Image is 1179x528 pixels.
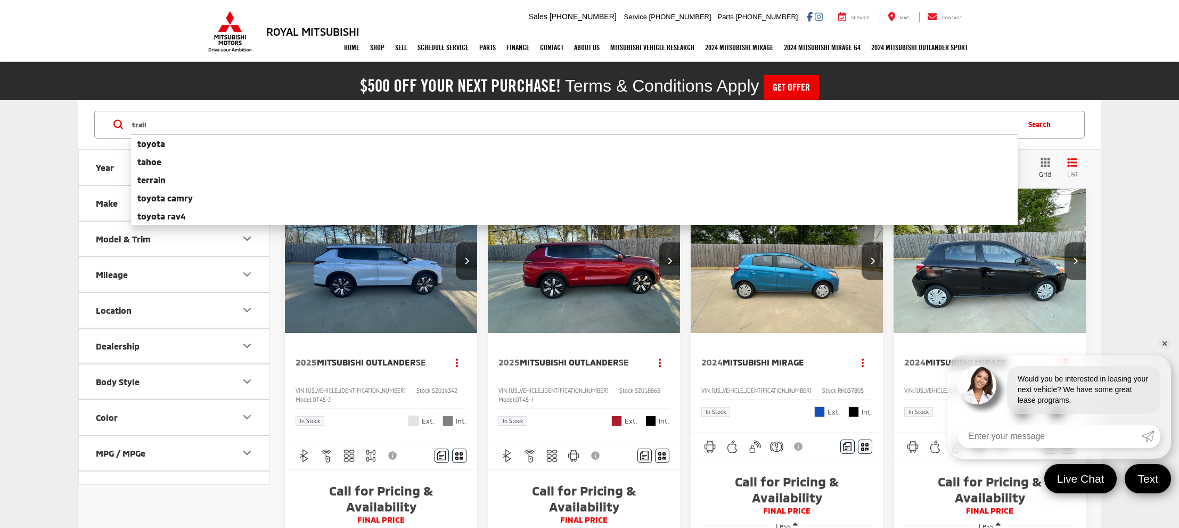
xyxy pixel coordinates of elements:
a: Contact [535,34,569,61]
div: Dealership [241,339,253,352]
span: Sales [529,12,547,21]
span: SE [416,357,425,367]
span: Call for Pricing & Availability [498,483,669,515]
a: Schedule Service: Opens in a new tab [412,34,474,61]
span: OT45-I [515,396,533,403]
button: View Disclaimer [587,444,605,467]
a: 2024Mitsubishi Mirage [904,356,1046,368]
a: 2025 Mitsubishi Outlander SE2025 Mitsubishi Outlander SE2025 Mitsubishi Outlander SE2025 Mitsubis... [487,189,681,334]
a: 2025Mitsubishi OutlanderSE [296,356,437,368]
button: Next image [1065,242,1086,280]
div: Make [96,198,118,208]
button: LocationLocation [79,293,271,328]
a: Text [1125,464,1171,493]
span: [PHONE_NUMBER] [735,13,798,21]
img: Keyless Entry [748,440,762,453]
span: Stock: [822,387,838,394]
img: 2025 Mitsubishi Outlander SE [487,189,681,334]
button: Model & TrimModel & Trim [79,222,271,256]
div: MPG / MPGe [241,446,253,459]
div: Body Style [96,377,140,387]
button: Next image [659,242,680,280]
span: [US_VEHICLE_IDENTIFICATION_NUMBER] [306,387,406,394]
a: Parts: Opens in a new tab [474,34,501,61]
img: 3rd Row Seating [545,449,559,462]
button: CylinderCylinder [79,472,271,506]
img: Emergency Brake Assist [770,440,783,453]
img: 2025 Mitsubishi Outlander SE [284,189,478,334]
button: Next image [862,242,883,280]
button: Actions [1057,353,1075,372]
img: Comments [843,442,851,451]
span: VIN: [498,387,509,394]
img: Android Auto [567,449,580,462]
b: toyota rav4 [137,211,186,221]
span: [PHONE_NUMBER] [550,12,617,21]
span: List [1067,169,1078,178]
button: Window Sticker [858,440,872,454]
span: 2025 [498,357,520,367]
div: Mileage [241,268,253,281]
span: Call for Pricing & Availability [904,474,1075,506]
div: MPG / MPGe [96,448,145,458]
span: Live Chat [1052,472,1110,486]
a: 2024 Mitsubishi Mirage2024 Mitsubishi Mirage2024 Mitsubishi Mirage2024 Mitsubishi Mirage [690,189,884,334]
span: Int. [659,416,669,426]
button: View Disclaimer [384,444,402,467]
a: 2024 Mitsubishi Mirage2024 Mitsubishi Mirage2024 Mitsubishi Mirage2024 Mitsubishi Mirage [893,189,1087,334]
button: Body StyleBody Style [79,364,271,399]
div: Color [96,412,118,423]
img: Bluetooth® [298,449,311,462]
span: In Stock [706,409,726,415]
img: Android Auto [906,440,920,453]
span: dropdown dots [659,358,661,367]
div: Location [241,304,253,316]
span: White Diamond [408,416,419,426]
button: Window Sticker [452,449,466,463]
a: Facebook: Click to visit our Facebook page [807,12,813,21]
i: Window Sticker [861,442,869,451]
span: 2025 [296,357,317,367]
button: MPG / MPGeMPG / MPGe [79,436,271,470]
a: Get Offer [764,75,819,100]
div: Dealership [96,341,140,351]
img: Comments [640,451,649,460]
span: 2024 [904,357,926,367]
button: DealershipDealership [79,329,271,363]
button: ColorColor [79,400,271,435]
a: 2024 Mitsubishi Mirage [700,34,779,61]
span: [PHONE_NUMBER] [649,13,711,21]
img: Remote Start [523,449,536,462]
span: Model: [498,396,515,403]
div: Cylinder [96,484,129,494]
span: Mitsubishi Mirage [723,357,804,367]
span: Stock: [619,387,635,394]
img: Agent profile photo [958,366,996,404]
input: Search by Make, Model, or Keyword [131,112,1018,137]
a: Map [880,12,917,22]
div: Body Style [241,375,253,388]
span: Ext. [625,416,637,426]
div: Year [96,163,114,173]
img: Apple CarPlay [726,440,739,453]
span: Terms & Conditions Apply [565,76,759,95]
input: Enter your message [958,425,1141,448]
span: Map [900,15,909,20]
img: Mitsubishi [206,11,254,52]
a: 2025 Mitsubishi Outlander SE2025 Mitsubishi Outlander SE2025 Mitsubishi Outlander SE2025 Mitsubis... [284,189,478,334]
b: terrain [137,175,166,185]
span: [US_VEHICLE_IDENTIFICATION_NUMBER] [914,387,1014,394]
span: In Stock [908,409,929,415]
div: Would you be interested in leasing your next vehicle? We have some great lease programs. [1007,366,1160,414]
span: Ext. [422,416,435,426]
b: tahoe [137,157,161,167]
a: Live Chat [1044,464,1117,493]
span: Int. [862,407,872,417]
button: Actions [448,353,466,372]
a: 2024 Mitsubishi Outlander SPORT [866,34,973,61]
span: [US_VEHICLE_IDENTIFICATION_NUMBER] [509,387,609,394]
img: Android Auto [703,440,717,453]
a: 2024 Mitsubishi Mirage G4 [779,34,866,61]
span: [US_VEHICLE_IDENTIFICATION_NUMBER] [711,387,812,394]
span: VIN: [296,387,306,394]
